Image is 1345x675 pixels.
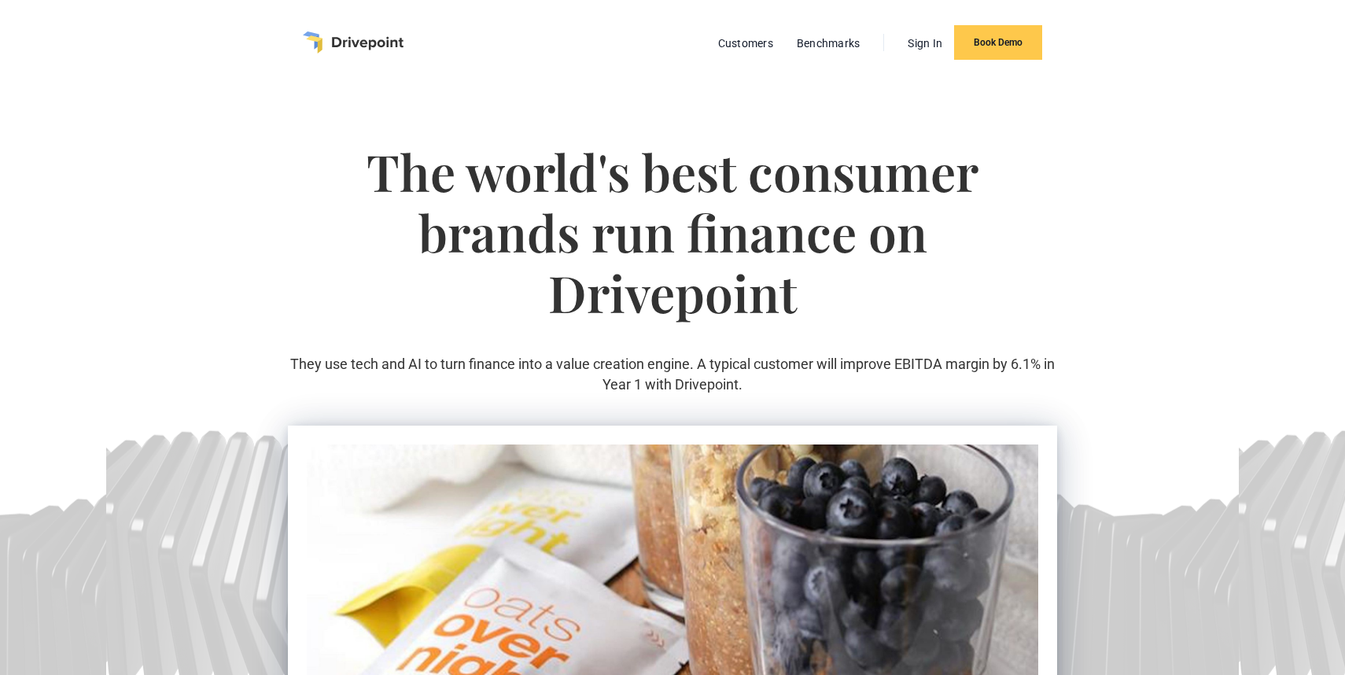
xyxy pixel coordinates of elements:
[710,33,781,53] a: Customers
[288,354,1057,393] p: They use tech and AI to turn finance into a value creation engine. A typical customer will improv...
[900,33,950,53] a: Sign In
[789,33,868,53] a: Benchmarks
[303,31,403,53] a: home
[954,25,1042,60] a: Book Demo
[288,142,1057,354] h1: The world's best consumer brands run finance on Drivepoint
